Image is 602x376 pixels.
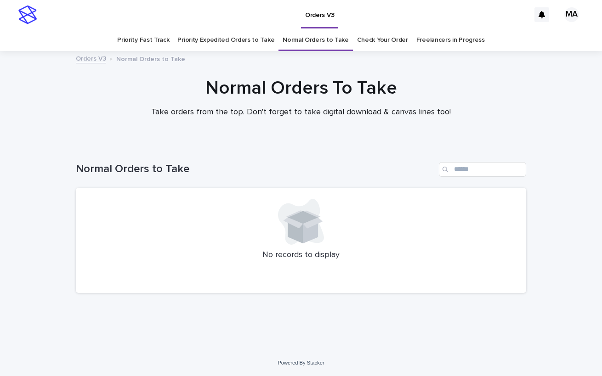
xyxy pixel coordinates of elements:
input: Search [439,162,526,177]
h1: Normal Orders to Take [76,163,435,176]
p: Normal Orders to Take [116,53,185,63]
p: No records to display [87,250,515,260]
p: Take orders from the top. Don't forget to take digital download & canvas lines too! [117,107,485,118]
a: Priority Fast Track [117,29,169,51]
div: MA [564,7,579,22]
a: Priority Expedited Orders to Take [177,29,274,51]
a: Freelancers in Progress [416,29,485,51]
a: Check Your Order [357,29,408,51]
h1: Normal Orders To Take [76,77,526,99]
a: Orders V3 [76,53,106,63]
a: Normal Orders to Take [283,29,349,51]
img: stacker-logo-s-only.png [18,6,37,24]
a: Powered By Stacker [278,360,324,365]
